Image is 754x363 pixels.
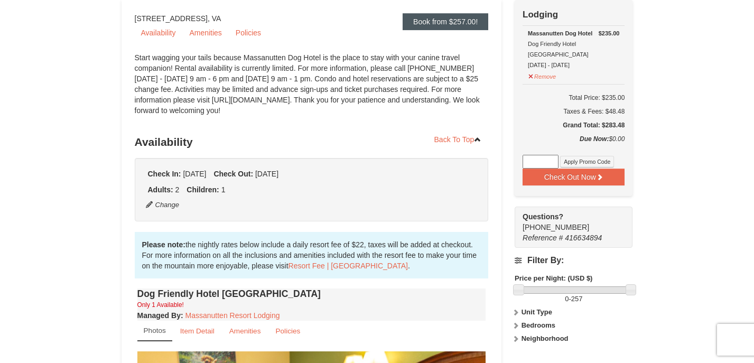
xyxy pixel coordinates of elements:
[523,120,625,131] h5: Grand Total: $283.48
[183,170,206,178] span: [DATE]
[523,10,558,20] strong: Lodging
[288,262,408,270] a: Resort Fee | [GEOGRAPHIC_DATA]
[145,199,180,211] button: Change
[173,321,221,341] a: Item Detail
[523,211,613,231] span: [PHONE_NUMBER]
[565,295,569,303] span: 0
[255,170,278,178] span: [DATE]
[148,170,181,178] strong: Check In:
[515,294,632,304] label: -
[523,134,625,155] div: $0.00
[135,132,489,153] h3: Availability
[137,311,181,320] span: Managed By
[515,256,632,265] h4: Filter By:
[175,185,180,194] span: 2
[523,169,625,185] button: Check Out Now
[599,28,620,39] strong: $235.00
[515,274,592,282] strong: Price per Night: (USD $)
[571,295,583,303] span: 257
[213,170,253,178] strong: Check Out:
[275,327,300,335] small: Policies
[427,132,489,147] a: Back To Top
[229,327,261,335] small: Amenities
[137,288,486,299] h4: Dog Friendly Hotel [GEOGRAPHIC_DATA]
[137,321,172,341] a: Photos
[522,308,552,316] strong: Unit Type
[403,13,488,30] a: Book from $257.00!
[148,185,173,194] strong: Adults:
[180,327,215,335] small: Item Detail
[580,135,609,143] strong: Due Now:
[268,321,307,341] a: Policies
[522,321,555,329] strong: Bedrooms
[528,69,556,82] button: Remove
[137,301,184,309] small: Only 1 Available!
[187,185,219,194] strong: Children:
[135,25,182,41] a: Availability
[560,156,614,167] button: Apply Promo Code
[523,92,625,103] h6: Total Price: $235.00
[523,106,625,117] div: Taxes & Fees: $48.48
[135,52,489,126] div: Start wagging your tails because Massanutten Dog Hotel is the place to stay with your canine trav...
[142,240,185,249] strong: Please note:
[522,334,569,342] strong: Neighborhood
[229,25,267,41] a: Policies
[221,185,226,194] span: 1
[135,232,489,278] div: the nightly rates below include a daily resort fee of $22, taxes will be added at checkout. For m...
[183,25,228,41] a: Amenities
[137,311,183,320] strong: :
[528,30,592,36] strong: Massanutten Dog Hotel
[565,234,602,242] span: 416634894
[528,28,619,70] div: Dog Friendly Hotel [GEOGRAPHIC_DATA] [DATE] - [DATE]
[185,311,280,320] a: Massanutten Resort Lodging
[144,327,166,334] small: Photos
[523,212,563,221] strong: Questions?
[523,234,563,242] span: Reference #
[222,321,268,341] a: Amenities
